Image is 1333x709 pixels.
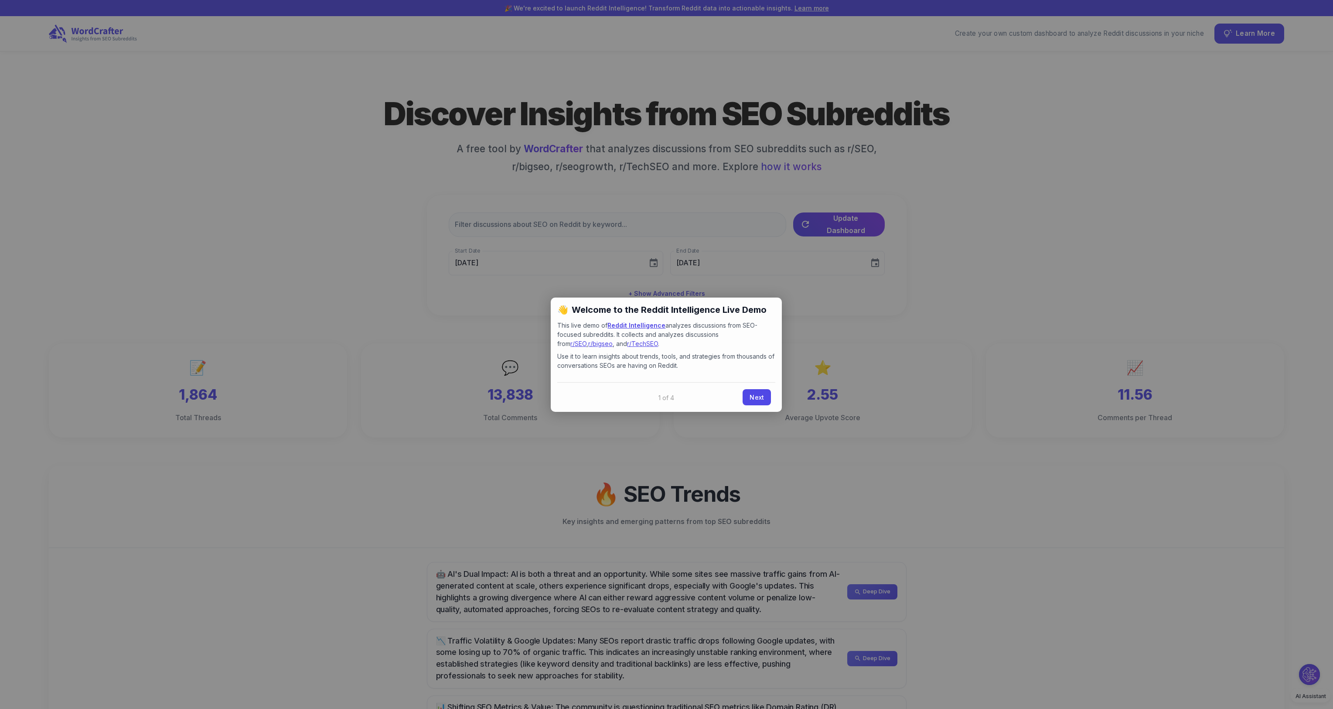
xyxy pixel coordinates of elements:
a: Next [743,389,771,405]
span: 👋 [557,304,568,315]
p: Use it to learn insights about trends, tools, and strategies from thousands of conversations SEOs... [557,352,775,370]
a: Reddit Intelligence [607,322,665,329]
p: This live demo of analyzes discussions from SEO-focused subreddits. It collects and analyzes disc... [557,321,775,348]
a: r/bigseo [588,340,613,347]
a: r/TechSEO [627,340,658,347]
a: r/SEO [570,340,586,347]
h2: Welcome to the Reddit Intelligence Live Demo [557,304,775,315]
